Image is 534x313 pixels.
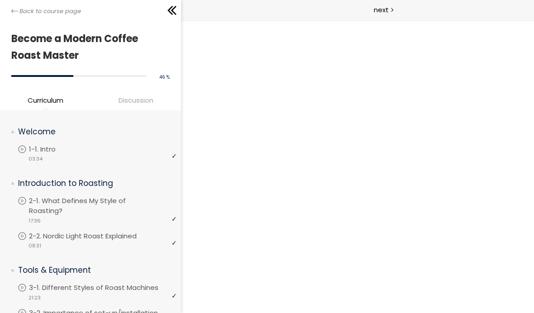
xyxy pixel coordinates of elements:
[19,7,81,16] span: Back to course page
[29,144,74,154] p: 1-1. Intro
[29,217,41,225] span: 17:36
[374,5,389,15] span: next
[93,95,179,105] span: Discussion
[11,30,165,64] h1: Become a Modern Coffee Roast Master
[11,7,81,16] a: Back to course page
[28,95,63,105] span: Curriculum
[29,196,176,216] p: 2-1. What Defines My Style of Roasting?
[159,74,170,81] span: 46 %
[29,231,155,241] p: 2-2. Nordic Light Roast Explained
[29,242,41,250] span: 08:31
[29,283,176,293] p: 3-1. Different Styles of Roast Machines
[29,294,41,302] span: 21:23
[18,265,170,276] p: Tools & Equipment
[29,155,43,163] span: 03:34
[18,126,170,138] p: Welcome
[18,178,170,189] p: Introduction to Roasting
